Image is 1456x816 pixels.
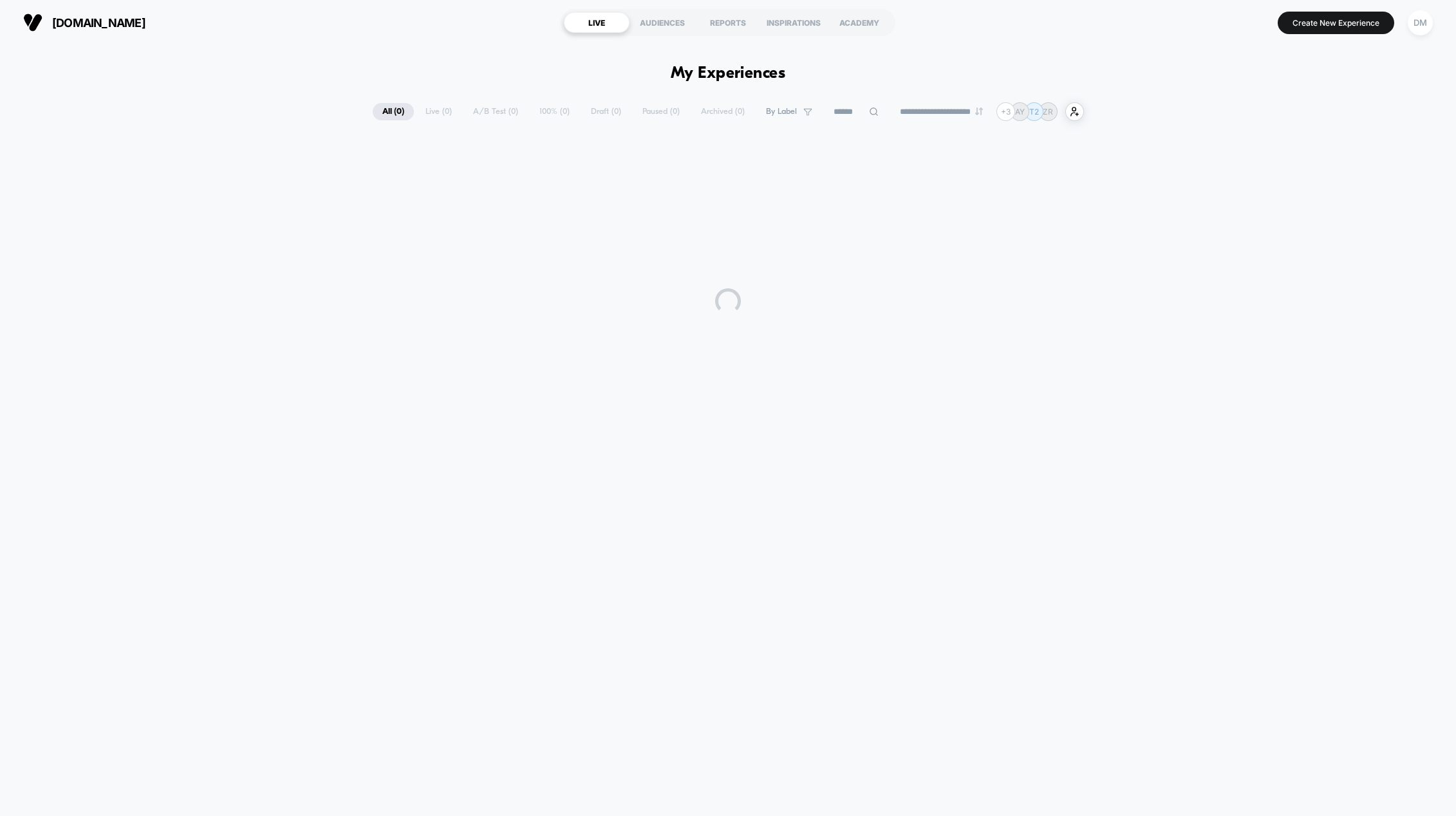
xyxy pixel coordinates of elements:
p: ZR [1043,107,1053,116]
div: INSPIRATIONS [761,12,826,33]
button: DM [1404,10,1437,36]
span: By Label [766,107,797,116]
img: end [975,107,983,115]
div: DM [1408,10,1433,35]
div: AUDIENCES [630,12,695,33]
button: [DOMAIN_NAME] [19,12,149,33]
p: AY [1015,107,1025,116]
div: REPORTS [695,12,761,33]
div: + 3 [996,102,1015,121]
p: T2 [1029,107,1039,116]
h1: My Experiences [671,64,786,83]
div: ACADEMY [826,12,892,33]
div: LIVE [564,12,630,33]
button: Create New Experience [1278,12,1394,34]
span: [DOMAIN_NAME] [52,16,145,30]
span: All ( 0 ) [373,103,414,120]
img: Visually logo [23,13,42,32]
